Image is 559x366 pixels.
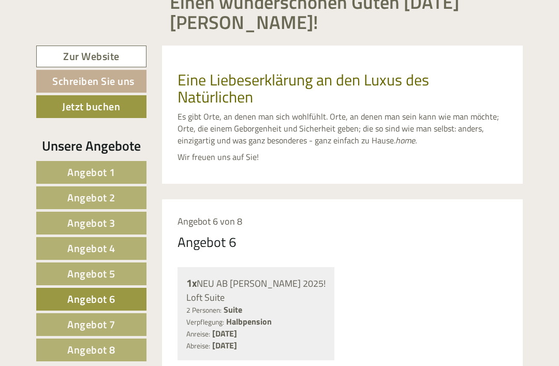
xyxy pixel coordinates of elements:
div: Unsere Angebote [36,136,146,155]
small: 2 Personen: [186,305,222,315]
a: Jetzt buchen [36,95,146,118]
div: [DATE] [147,8,183,25]
b: Halbpension [226,315,272,328]
b: Suite [224,303,242,316]
span: Angebot 6 von 8 [178,214,242,228]
div: [GEOGRAPHIC_DATA] [16,30,160,38]
span: Angebot 1 [67,164,115,180]
span: Angebot 6 [67,291,115,307]
p: Es gibt Orte, an denen man sich wohlfühlt. Orte, an denen man sein kann wie man möchte; Orte, die... [178,111,508,147]
div: Angebot 6 [178,232,237,252]
b: [DATE] [212,327,237,340]
button: Senden [263,268,330,291]
b: [DATE] [212,339,237,352]
em: home. [395,134,417,147]
span: Angebot 5 [67,266,115,282]
small: 09:50 [16,50,160,57]
span: Eine Liebeserklärung an den Luxus des Natürlichen [178,68,429,109]
a: Zur Website [36,46,146,68]
b: 1x [186,275,197,291]
small: Abreise: [186,341,210,351]
span: Angebot 2 [67,189,115,206]
div: NEU AB [PERSON_NAME] 2025! Loft Suite [186,276,326,304]
p: Wir freuen uns auf Sie! [178,151,508,163]
span: Angebot 7 [67,316,115,332]
div: Guten Tag, wie können wir Ihnen helfen? [8,28,165,60]
span: Angebot 4 [67,240,115,256]
span: Angebot 8 [67,342,115,358]
a: Schreiben Sie uns [36,70,146,93]
span: Angebot 3 [67,215,115,231]
small: Verpflegung: [186,317,224,327]
small: Anreise: [186,329,210,339]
